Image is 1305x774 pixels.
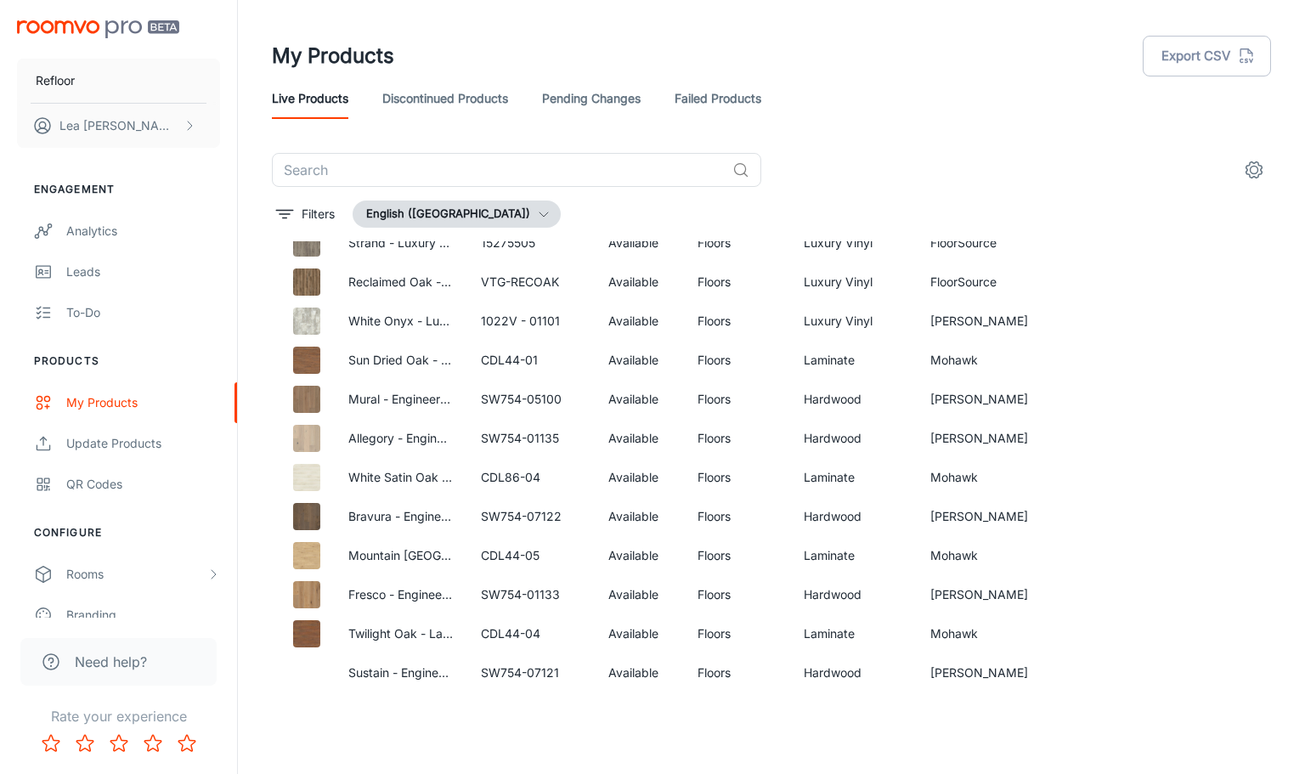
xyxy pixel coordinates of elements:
td: Hardwood [790,653,917,692]
button: Rate 5 star [170,726,204,760]
div: Leads [66,263,220,281]
td: [PERSON_NAME] [917,575,1048,614]
button: Rate 3 star [102,726,136,760]
a: Mountain [GEOGRAPHIC_DATA] - Laminate Flooring [348,548,636,562]
a: Twilight Oak - Laminate Flooring [348,626,528,641]
div: QR Codes [66,475,220,494]
td: Available [595,497,684,536]
td: SW754-07122 [467,497,595,536]
td: Floors [684,536,790,575]
a: Pending Changes [542,78,641,119]
td: [PERSON_NAME] [917,653,1048,692]
td: Hardwood [790,380,917,419]
div: My Products [66,393,220,412]
td: Available [595,536,684,575]
td: Mohawk [917,458,1048,497]
td: Hardwood [790,497,917,536]
td: Floors [684,614,790,653]
td: Floors [684,380,790,419]
div: To-do [66,303,220,322]
a: White Onyx - Luxury Vinyl Tile Flooring [348,314,565,328]
td: Available [595,223,684,263]
p: Filters [302,205,335,223]
td: Hardwood [790,419,917,458]
td: Floors [684,653,790,692]
td: Available [595,419,684,458]
td: VTG-RECOAK [467,263,595,302]
td: Laminate [790,341,917,380]
td: FloorSource [917,223,1048,263]
p: Lea [PERSON_NAME] [59,116,179,135]
td: [PERSON_NAME] [917,497,1048,536]
td: Laminate [790,614,917,653]
div: Analytics [66,222,220,240]
button: Rate 1 star [34,726,68,760]
td: CDL44-01 [467,341,595,380]
img: Roomvo PRO Beta [17,20,179,38]
button: settings [1237,153,1271,187]
td: Mohawk [917,614,1048,653]
td: Floors [684,575,790,614]
td: Available [595,341,684,380]
td: Luxury Vinyl [790,302,917,341]
a: White Satin Oak - Laminate Flooring [348,470,549,484]
td: SW754-07121 [467,653,595,692]
button: Lea [PERSON_NAME] [17,104,220,148]
td: CDL86-04 [467,458,595,497]
td: Floors [684,263,790,302]
td: SW754-01135 [467,419,595,458]
td: [PERSON_NAME] [917,302,1048,341]
td: 15275505 [467,223,595,263]
button: Rate 2 star [68,726,102,760]
div: Rooms [66,565,206,584]
button: Refloor [17,59,220,103]
td: SW754-05100 [467,380,595,419]
td: Floors [684,302,790,341]
td: Laminate [790,458,917,497]
td: Available [595,614,684,653]
div: Update Products [66,434,220,453]
td: Available [595,302,684,341]
p: Refloor [36,71,75,90]
td: Hardwood [790,575,917,614]
a: Sustain - Engineered Hardwood Flooring [348,665,573,680]
td: Floors [684,223,790,263]
td: Floors [684,419,790,458]
a: Fresco - Engineered Hardwood Flooring [348,587,569,602]
a: Failed Products [675,78,761,119]
a: Mural - Engineered Hardwood Flooring [348,392,563,406]
td: Floors [684,458,790,497]
a: Sun Dried Oak - Laminate Flooring [348,353,540,367]
td: 1022V - 01101 [467,302,595,341]
button: Rate 4 star [136,726,170,760]
td: SW754-01133 [467,575,595,614]
h1: My Products [272,41,394,71]
a: Reclaimed Oak - Luxury Vinyl Plank Flooring [348,274,595,289]
td: Mohawk [917,536,1048,575]
td: Available [595,380,684,419]
button: English ([GEOGRAPHIC_DATA]) [353,201,561,228]
td: Floors [684,341,790,380]
input: Search [272,153,726,187]
td: Luxury Vinyl [790,263,917,302]
td: Available [595,458,684,497]
span: Need help? [75,652,147,672]
td: Available [595,575,684,614]
td: Mohawk [917,341,1048,380]
td: Laminate [790,536,917,575]
p: Rate your experience [14,706,223,726]
button: Export CSV [1143,36,1271,76]
td: Floors [684,497,790,536]
button: filter [272,201,339,228]
td: Luxury Vinyl [790,223,917,263]
td: Available [595,653,684,692]
a: Bravura - Engineered Hardwood Flooring [348,509,575,523]
a: Strand - Luxury Vinyl Plank Flooring [348,235,548,250]
a: Discontinued Products [382,78,508,119]
td: [PERSON_NAME] [917,380,1048,419]
td: Available [595,263,684,302]
td: [PERSON_NAME] [917,419,1048,458]
div: Branding [66,606,220,624]
a: Allegory - Engineered Hardwood Flooring [348,431,578,445]
td: CDL44-04 [467,614,595,653]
